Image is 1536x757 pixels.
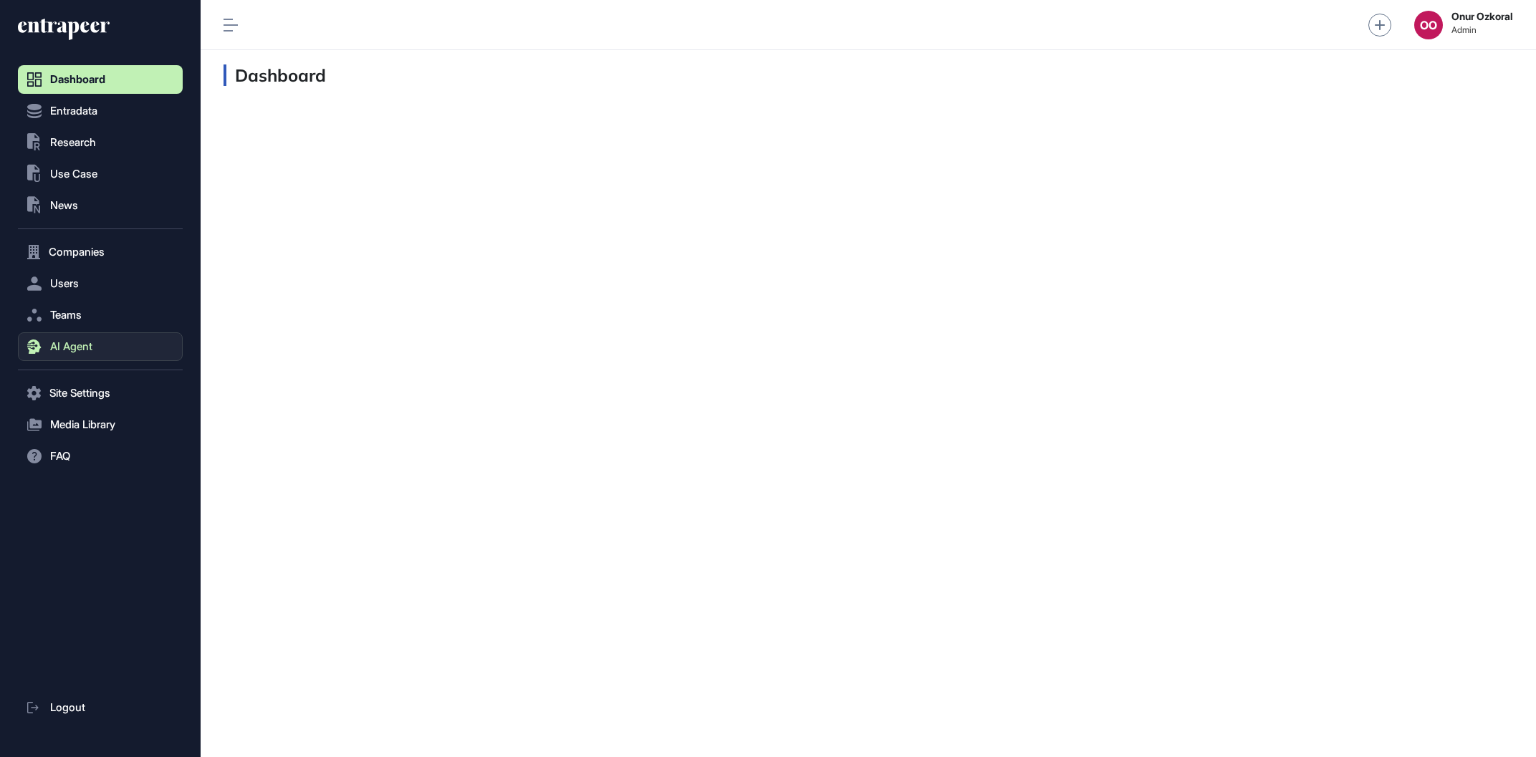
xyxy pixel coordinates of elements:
button: News [18,191,183,220]
span: Site Settings [49,387,110,399]
button: Users [18,269,183,298]
span: Users [50,278,79,289]
strong: Onur Ozkoral [1451,11,1513,22]
span: Dashboard [50,74,105,85]
button: Research [18,128,183,157]
button: Companies [18,238,183,266]
button: Entradata [18,97,183,125]
button: Media Library [18,410,183,439]
span: FAQ [50,450,70,462]
button: Teams [18,301,183,329]
h3: Dashboard [224,64,326,86]
span: Teams [50,309,82,321]
button: OO [1414,11,1443,39]
button: AI Agent [18,332,183,361]
span: Admin [1451,25,1513,35]
a: Logout [18,693,183,722]
span: Research [50,137,96,148]
button: Site Settings [18,379,183,408]
span: AI Agent [50,341,92,352]
button: FAQ [18,442,183,471]
a: Dashboard [18,65,183,94]
span: Use Case [50,168,97,180]
span: News [50,200,78,211]
span: Media Library [50,419,115,430]
span: Logout [50,702,85,713]
span: Entradata [50,105,97,117]
span: Companies [49,246,105,258]
button: Use Case [18,160,183,188]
